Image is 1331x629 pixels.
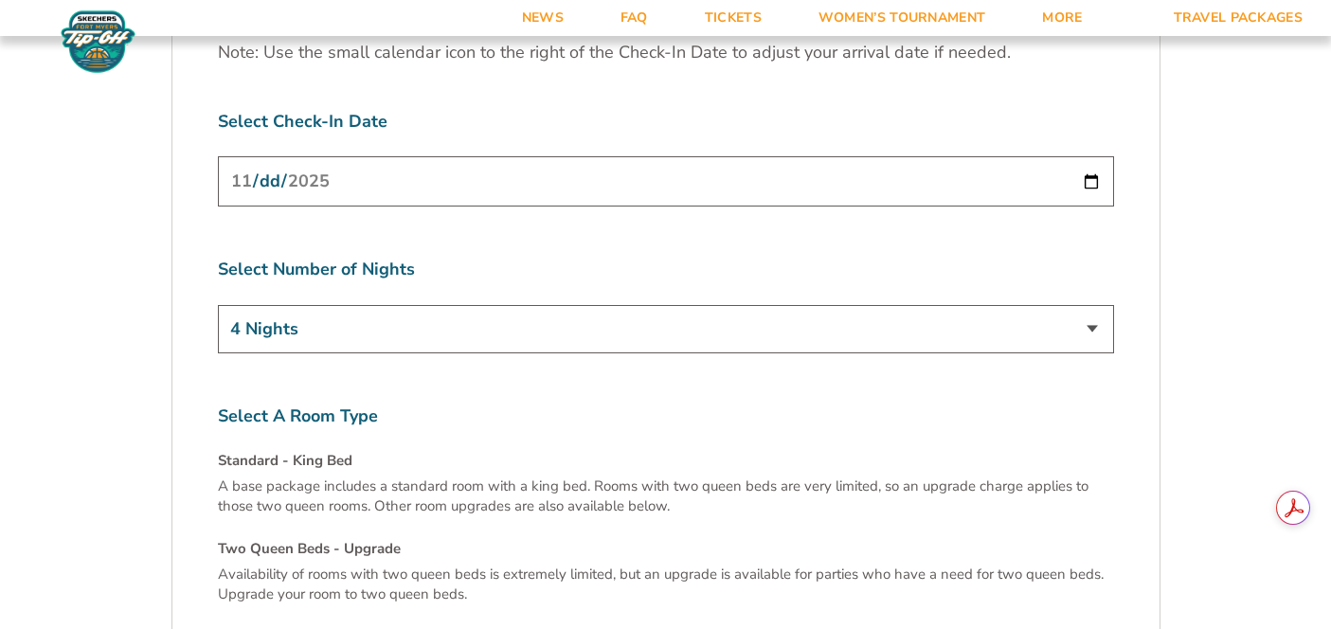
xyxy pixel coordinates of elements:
[218,258,1114,281] label: Select Number of Nights
[57,9,139,74] img: Fort Myers Tip-Off
[218,110,1114,134] label: Select Check-In Date
[218,451,1114,471] h4: Standard - King Bed
[218,41,1114,64] p: Note: Use the small calendar icon to the right of the Check-In Date to adjust your arrival date i...
[218,404,1114,428] label: Select A Room Type
[218,565,1114,604] p: Availability of rooms with two queen beds is extremely limited, but an upgrade is available for p...
[218,476,1114,516] p: A base package includes a standard room with a king bed. Rooms with two queen beds are very limit...
[218,539,1114,559] h4: Two Queen Beds - Upgrade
